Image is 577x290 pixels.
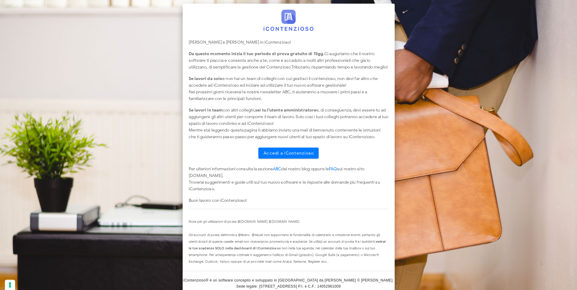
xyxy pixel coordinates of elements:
a: FAQ [329,166,337,172]
p: e non hai un team di colleghi con cui gestisci il contenzioso, non devi far altro che accedere ad... [189,75,389,102]
p: Per ulteriori informazioni consulta la sezione del nostro blog oppure le sul nostro sito [DOMAIN_... [189,166,389,192]
p: Buon lavoro con iContenzioso! [189,197,389,204]
p: Ci auguriamo che il nostro software ti piaccia e consenta anche a te, come è accaduto a molti alt... [189,51,389,71]
strong: Se lavori in team [189,108,223,113]
a: Accedi a iContenzioso [258,148,319,158]
p: [PERSON_NAME] e [PERSON_NAME] in iContenzioso! [189,39,389,46]
a: ABC [273,166,281,172]
img: logo-text-2l-2x.png [264,10,313,31]
strong: Se lavori da solo [189,76,223,81]
div: Nota per gli utilizzatori di posta @[DOMAIN_NAME] @[DOMAIN_NAME]: Gli account di posta elettronic... [189,218,389,265]
button: Le tue preferenze relative al consenso per le tecnologie di tracciamento [5,280,15,290]
p: con altri colleghi, e, di conseguenza, devi essere tu ad aggiungere gli altri utenti per comporre... [189,107,389,140]
strong: Da questo momento inizia il tuo periodo di prova gratuito di 15gg. [189,51,325,56]
span: Accedi a iContenzioso [263,151,314,156]
strong: sei tu l’utente amministratore [255,108,316,113]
